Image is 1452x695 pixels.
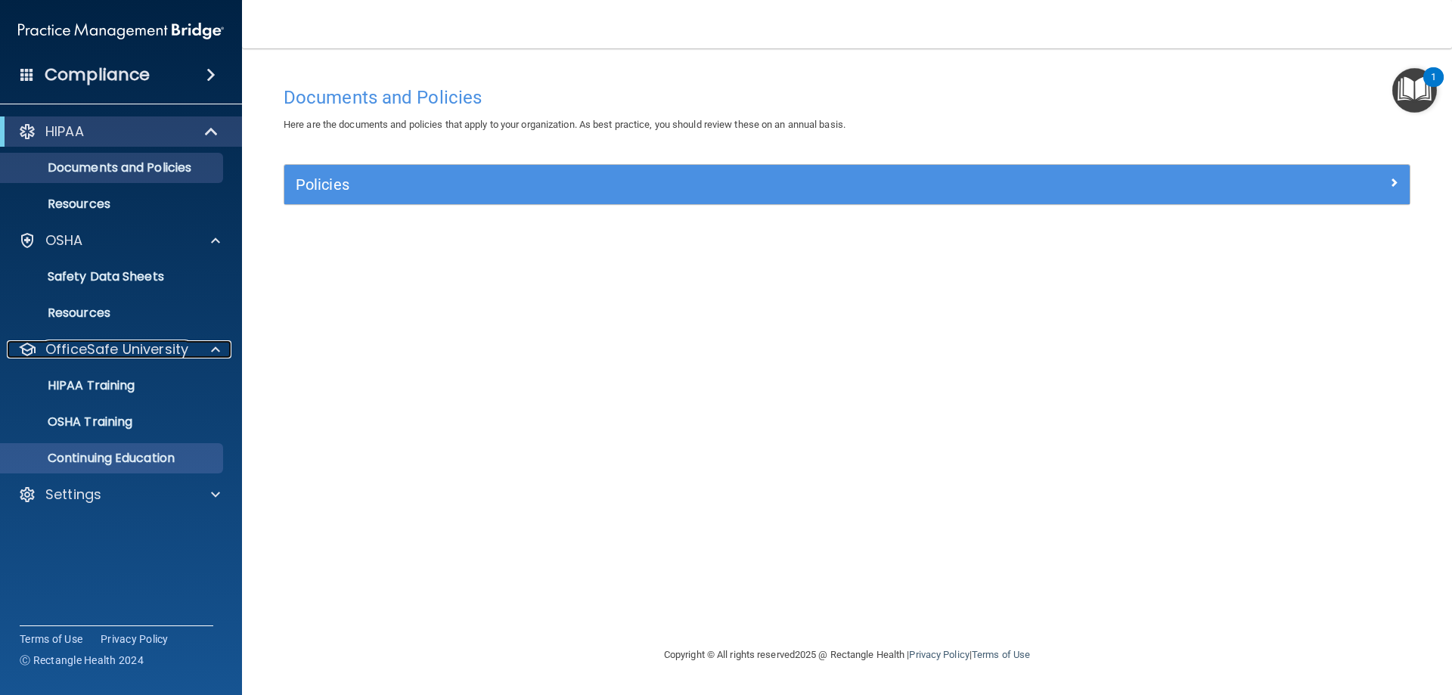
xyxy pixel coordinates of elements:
p: Settings [45,486,101,504]
p: Continuing Education [10,451,216,466]
p: Safety Data Sheets [10,269,216,284]
a: Settings [18,486,220,504]
iframe: Drift Widget Chat Controller [1190,588,1434,648]
a: Terms of Use [20,631,82,647]
a: OSHA [18,231,220,250]
p: Resources [10,197,216,212]
div: Copyright © All rights reserved 2025 @ Rectangle Health | | [571,631,1123,679]
button: Open Resource Center, 1 new notification [1392,68,1437,113]
p: Resources [10,306,216,321]
p: HIPAA [45,123,84,141]
a: Privacy Policy [909,649,969,660]
span: Ⓒ Rectangle Health 2024 [20,653,144,668]
a: Terms of Use [972,649,1030,660]
h5: Policies [296,176,1117,193]
p: OSHA [45,231,83,250]
p: HIPAA Training [10,378,135,393]
h4: Compliance [45,64,150,85]
a: Policies [296,172,1398,197]
a: Privacy Policy [101,631,169,647]
a: OfficeSafe University [18,340,220,358]
img: PMB logo [18,16,224,46]
div: 1 [1431,77,1436,97]
p: OfficeSafe University [45,340,188,358]
p: OSHA Training [10,414,132,430]
span: Here are the documents and policies that apply to your organization. As best practice, you should... [284,119,845,130]
h4: Documents and Policies [284,88,1410,107]
a: HIPAA [18,123,219,141]
p: Documents and Policies [10,160,216,175]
